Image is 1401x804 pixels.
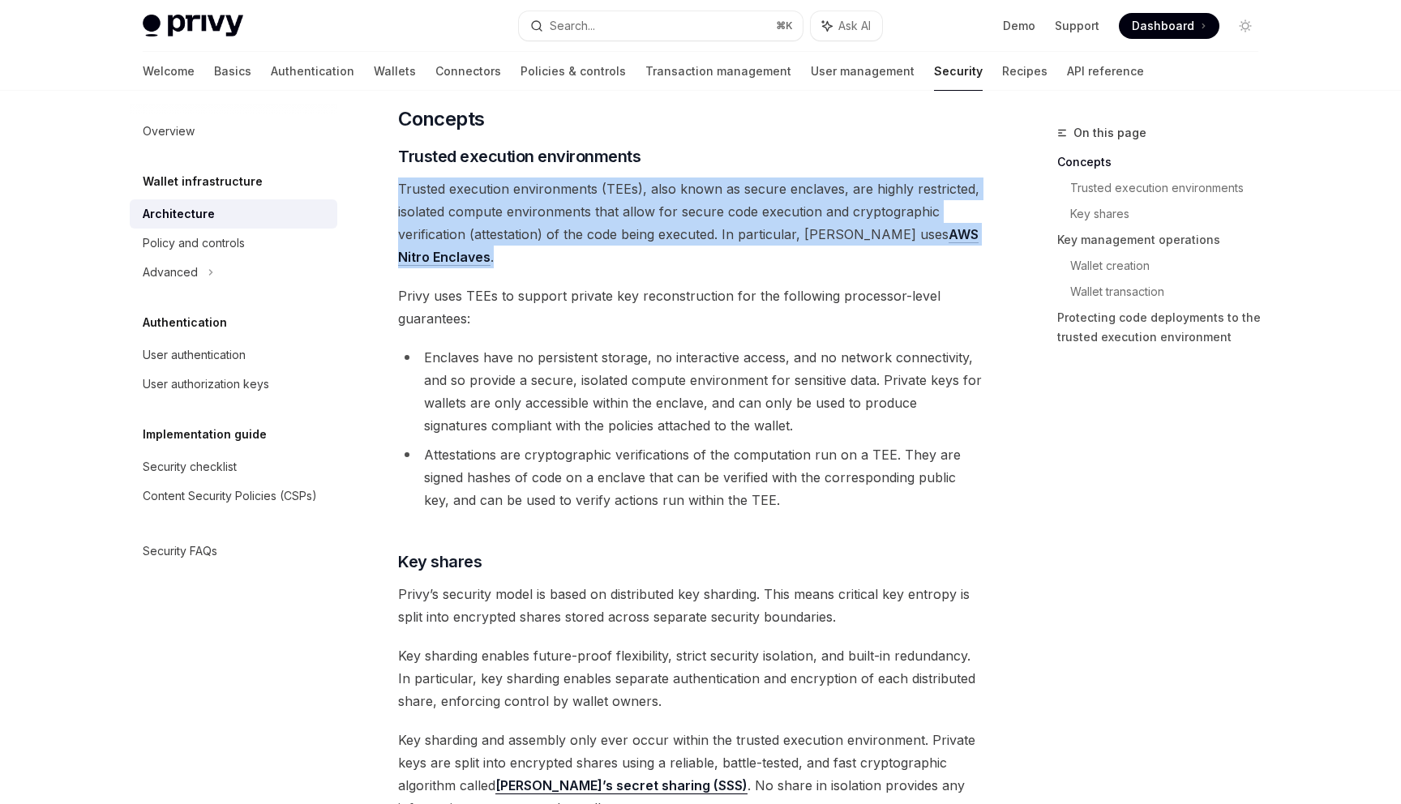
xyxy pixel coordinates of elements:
a: Policy and controls [130,229,337,258]
a: Security checklist [130,452,337,481]
a: Overview [130,117,337,146]
span: Trusted execution environments (TEEs), also known as secure enclaves, are highly restricted, isol... [398,177,983,268]
span: On this page [1073,123,1146,143]
div: Content Security Policies (CSPs) [143,486,317,506]
h5: Implementation guide [143,425,267,444]
a: Welcome [143,52,195,91]
span: Privy’s security model is based on distributed key sharding. This means critical key entropy is s... [398,583,983,628]
button: Toggle dark mode [1232,13,1258,39]
div: Search... [550,16,595,36]
span: Ask AI [838,18,871,34]
div: User authorization keys [143,374,269,394]
a: Security FAQs [130,537,337,566]
img: light logo [143,15,243,37]
span: Key shares [398,550,482,573]
a: User authentication [130,340,337,370]
a: Basics [214,52,251,91]
button: Search...⌘K [519,11,803,41]
a: Transaction management [645,52,791,91]
a: Dashboard [1119,13,1219,39]
li: Enclaves have no persistent storage, no interactive access, and no network connectivity, and so p... [398,346,983,437]
h5: Authentication [143,313,227,332]
span: Trusted execution environments [398,145,641,168]
a: Concepts [1057,149,1271,175]
h5: Wallet infrastructure [143,172,263,191]
a: Wallet creation [1070,253,1271,279]
button: Ask AI [811,11,882,41]
span: Dashboard [1132,18,1194,34]
a: [PERSON_NAME]’s secret sharing (SSS) [495,777,748,794]
a: Architecture [130,199,337,229]
a: Wallets [374,52,416,91]
a: Wallet transaction [1070,279,1271,305]
span: Key sharding enables future-proof flexibility, strict security isolation, and built-in redundancy... [398,644,983,712]
span: Privy uses TEEs to support private key reconstruction for the following processor-level guarantees: [398,284,983,330]
div: User authentication [143,345,246,365]
a: Policies & controls [521,52,626,91]
a: Authentication [271,52,354,91]
a: Protecting code deployments to the trusted execution environment [1057,305,1271,350]
span: ⌘ K [776,19,793,32]
div: Architecture [143,204,215,224]
div: Security checklist [143,457,237,477]
a: Support [1055,18,1099,34]
a: Trusted execution environments [1070,175,1271,201]
a: User authorization keys [130,370,337,399]
span: Concepts [398,106,484,132]
a: User management [811,52,915,91]
a: Content Security Policies (CSPs) [130,481,337,511]
a: Key management operations [1057,227,1271,253]
div: Security FAQs [143,541,217,561]
a: Connectors [435,52,501,91]
a: Key shares [1070,201,1271,227]
a: Demo [1003,18,1035,34]
div: Advanced [143,263,198,282]
div: Policy and controls [143,233,245,253]
div: Overview [143,122,195,141]
a: Recipes [1002,52,1048,91]
a: API reference [1067,52,1144,91]
a: Security [934,52,983,91]
li: Attestations are cryptographic verifications of the computation run on a TEE. They are signed has... [398,443,983,511]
